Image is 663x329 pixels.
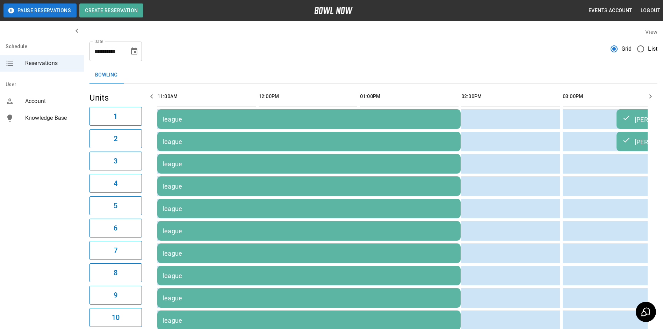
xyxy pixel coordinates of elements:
th: 01:00PM [360,87,459,107]
div: league [163,183,455,190]
h5: Units [89,92,142,103]
img: logo [314,7,353,14]
h6: 10 [112,312,120,323]
button: Events Account [586,4,635,17]
span: List [648,45,657,53]
div: league [163,294,455,302]
button: 7 [89,241,142,260]
button: 2 [89,129,142,148]
div: league [163,138,455,145]
h6: 7 [114,245,117,256]
h6: 6 [114,222,117,234]
label: View [645,29,657,35]
h6: 2 [114,133,117,144]
h6: 5 [114,200,117,211]
div: league [163,227,455,235]
span: Reservations [25,59,78,67]
div: league [163,317,455,324]
h6: 9 [114,290,117,301]
button: 1 [89,107,142,126]
th: 11:00AM [157,87,256,107]
h6: 4 [114,178,117,189]
button: 3 [89,152,142,170]
button: 5 [89,196,142,215]
button: Bowling [89,67,123,83]
div: inventory tabs [89,67,657,83]
button: 6 [89,219,142,237]
button: 10 [89,308,142,327]
div: league [163,250,455,257]
th: 12:00PM [259,87,357,107]
div: league [163,116,455,123]
button: 4 [89,174,142,193]
button: Create Reservation [79,3,143,17]
button: 8 [89,263,142,282]
div: league [163,272,455,279]
h6: 1 [114,111,117,122]
span: Knowledge Base [25,114,78,122]
button: Logout [638,4,663,17]
span: Grid [621,45,632,53]
span: Account [25,97,78,105]
button: Choose date, selected date is Sep 2, 2025 [127,44,141,58]
button: Pause Reservations [3,3,77,17]
div: league [163,205,455,212]
th: 02:00PM [461,87,560,107]
button: 9 [89,286,142,305]
h6: 3 [114,155,117,167]
h6: 8 [114,267,117,278]
div: league [163,160,455,168]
